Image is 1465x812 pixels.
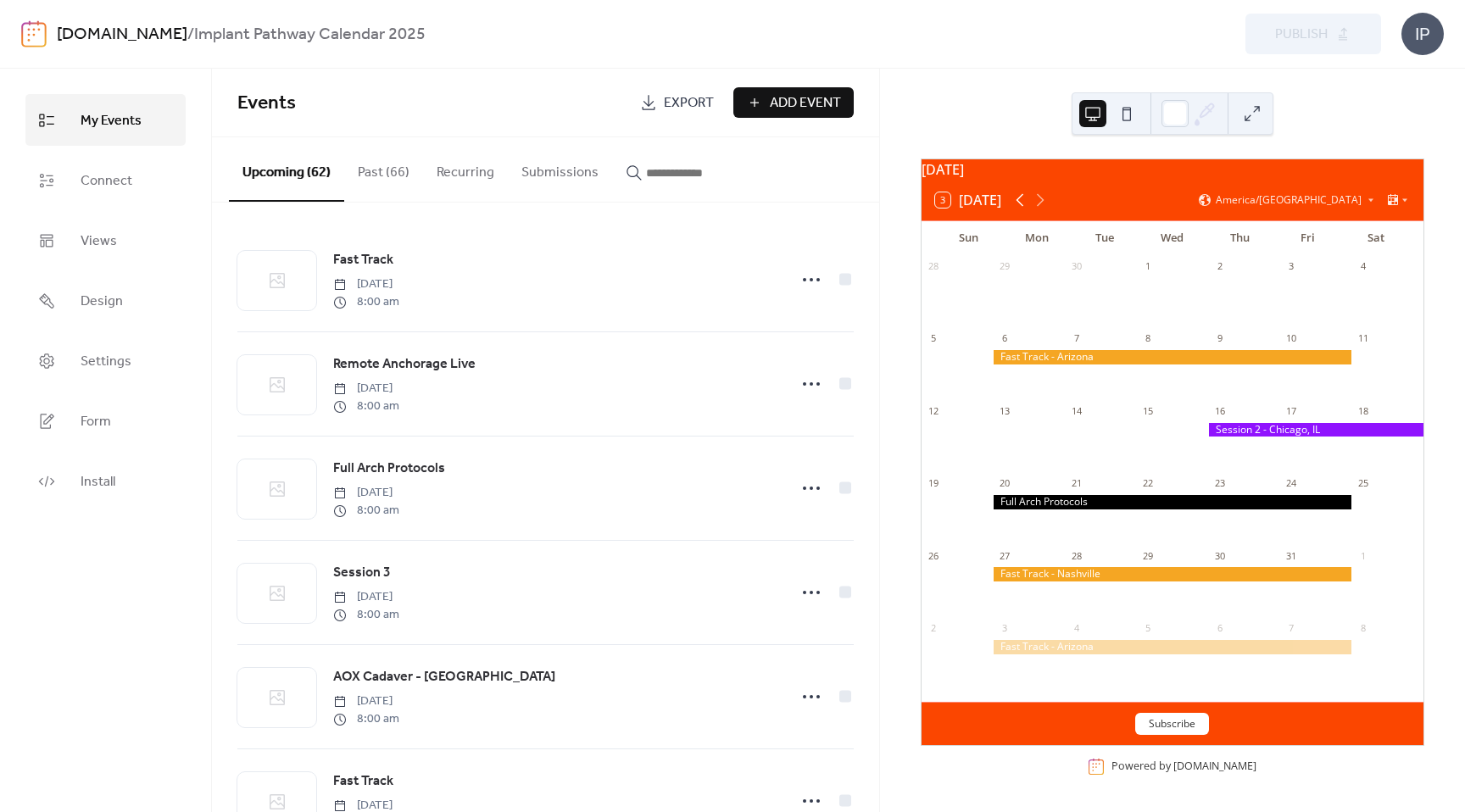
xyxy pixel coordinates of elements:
div: 26 [927,549,939,562]
div: 8 [1142,332,1155,345]
div: [DATE] [922,159,1423,180]
div: 8 [1356,621,1369,634]
span: Export [664,93,714,114]
span: 8:00 am [333,502,399,520]
a: Full Arch Protocols [333,458,445,480]
div: Powered by [1111,759,1256,774]
div: Mon [1003,221,1071,255]
div: 19 [927,477,939,490]
a: Views [25,214,186,266]
div: 9 [1213,332,1226,345]
div: 10 [1285,332,1298,345]
div: 14 [1070,404,1083,417]
div: 30 [1070,260,1083,273]
div: 7 [1070,332,1083,345]
span: [DATE] [333,588,399,606]
img: logo [21,20,47,47]
span: Events [237,85,296,122]
span: [DATE] [333,484,399,502]
div: Fast Track - Arizona [993,640,1351,654]
div: Full Arch Protocols [993,495,1351,509]
a: Fast Track [333,770,393,793]
div: 7 [1285,621,1298,634]
div: 4 [1356,260,1369,273]
a: My Events [25,94,186,146]
div: 6 [998,332,1011,345]
button: 3[DATE] [929,188,1007,212]
div: Sat [1342,221,1410,255]
div: 29 [1142,549,1155,562]
span: Install [81,469,115,495]
div: Sun [935,221,1003,255]
button: Upcoming (62) [229,137,344,202]
span: Fast Track [333,250,393,270]
span: Fast Track [333,771,393,792]
button: Submissions [508,137,612,200]
div: 12 [927,404,939,417]
div: 18 [1356,404,1369,417]
div: Tue [1071,221,1139,255]
button: Recurring [423,137,508,200]
div: Fast Track - Nashville [993,567,1351,581]
div: 30 [1213,549,1226,562]
span: [DATE] [333,692,399,710]
div: 1 [1142,260,1155,273]
span: Add Event [770,93,841,114]
div: 23 [1213,477,1226,490]
a: Form [25,395,186,447]
span: Session 3 [333,563,391,583]
div: 6 [1213,621,1226,634]
a: AOX Cadaver - [GEOGRAPHIC_DATA] [333,666,555,688]
div: 20 [998,477,1011,490]
a: Settings [25,335,186,387]
span: 8:00 am [333,398,399,415]
b: Implant Pathway Calendar 2025 [194,19,426,51]
span: America/[GEOGRAPHIC_DATA] [1216,195,1362,205]
div: Wed [1139,221,1206,255]
a: [DOMAIN_NAME] [57,19,187,51]
div: 13 [998,404,1011,417]
span: AOX Cadaver - [GEOGRAPHIC_DATA] [333,667,555,687]
div: 2 [927,621,939,634]
button: Add Event [733,87,854,118]
div: 3 [998,621,1011,634]
div: 4 [1070,621,1083,634]
a: Connect [25,154,186,206]
div: 15 [1142,404,1155,417]
div: Session 2 - Chicago, IL [1208,423,1423,437]
a: Session 3 [333,562,391,584]
span: Design [81,288,123,314]
div: 22 [1142,477,1155,490]
div: Fri [1274,221,1342,255]
div: 11 [1356,332,1369,345]
span: [DATE] [333,275,399,293]
div: 21 [1070,477,1083,490]
button: Past (66) [344,137,423,200]
a: Fast Track [333,249,393,271]
div: 16 [1213,404,1226,417]
a: Design [25,275,186,326]
div: IP [1401,13,1444,55]
span: 8:00 am [333,606,399,624]
div: 28 [927,260,939,273]
span: Form [81,409,111,435]
button: Subscribe [1135,713,1209,735]
div: 2 [1213,260,1226,273]
div: 31 [1285,549,1298,562]
a: Export [627,87,727,118]
a: Install [25,455,186,507]
span: 8:00 am [333,293,399,311]
span: Remote Anchorage Live [333,354,476,375]
span: Settings [81,348,131,375]
b: / [187,19,194,51]
a: [DOMAIN_NAME] [1173,759,1256,774]
span: 8:00 am [333,710,399,728]
span: Full Arch Protocols [333,459,445,479]
div: Fast Track - Arizona [993,350,1351,364]
div: 1 [1356,549,1369,562]
span: My Events [81,108,142,134]
div: 3 [1285,260,1298,273]
div: 5 [1142,621,1155,634]
div: 28 [1070,549,1083,562]
span: Connect [81,168,132,194]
